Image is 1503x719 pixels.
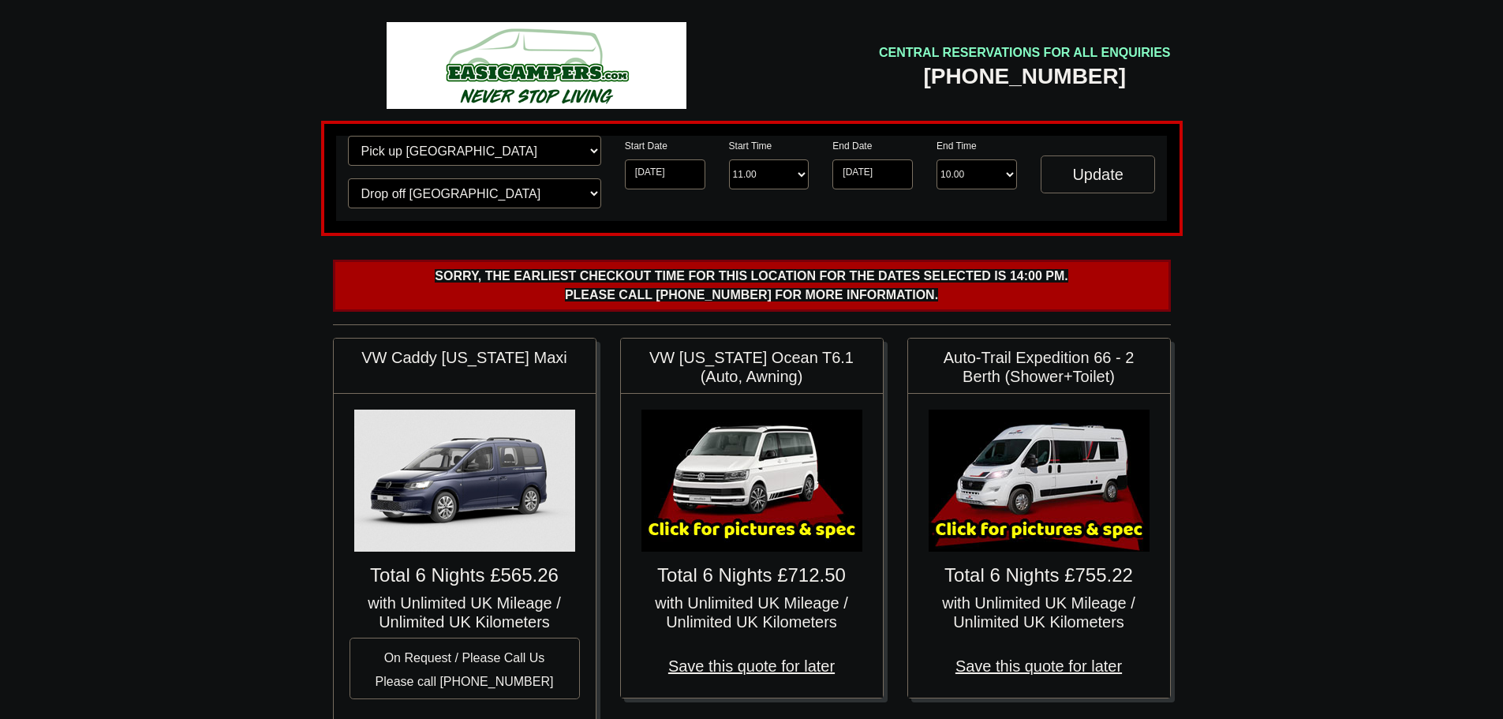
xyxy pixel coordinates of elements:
input: Start Date [625,159,705,189]
h5: with Unlimited UK Mileage / Unlimited UK Kilometers [924,594,1154,631]
div: [PHONE_NUMBER] [879,62,1171,91]
img: VW California Ocean T6.1 (Auto, Awning) [641,410,862,552]
label: End Date [832,139,872,153]
b: Sorry, the earliest checkout time for this location for the dates selected is 14:00 pm. Please ca... [435,269,1067,301]
input: Update [1041,155,1156,193]
h5: with Unlimited UK Mileage / Unlimited UK Kilometers [350,594,580,631]
h4: Total 6 Nights £755.22 [924,564,1154,587]
div: CENTRAL RESERVATIONS FOR ALL ENQUIRIES [879,43,1171,62]
label: Start Date [625,139,667,153]
small: On Request / Please Call Us Please call [PHONE_NUMBER] [376,651,554,688]
h5: Auto-Trail Expedition 66 - 2 Berth (Shower+Toilet) [924,348,1154,386]
h5: VW [US_STATE] Ocean T6.1 (Auto, Awning) [637,348,867,386]
a: Save this quote for later [668,657,835,675]
img: campers-checkout-logo.png [387,22,686,109]
h4: Total 6 Nights £565.26 [350,564,580,587]
input: Return Date [832,159,913,189]
img: VW Caddy California Maxi [354,410,575,552]
label: End Time [937,139,977,153]
img: Auto-Trail Expedition 66 - 2 Berth (Shower+Toilet) [929,410,1150,552]
h5: with Unlimited UK Mileage / Unlimited UK Kilometers [637,594,867,631]
h5: VW Caddy [US_STATE] Maxi [350,348,580,367]
button: On Request / Please Call UsPlease call [PHONE_NUMBER] [350,638,580,699]
h4: Total 6 Nights £712.50 [637,564,867,587]
label: Start Time [729,139,772,153]
a: Save this quote for later [955,657,1122,675]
